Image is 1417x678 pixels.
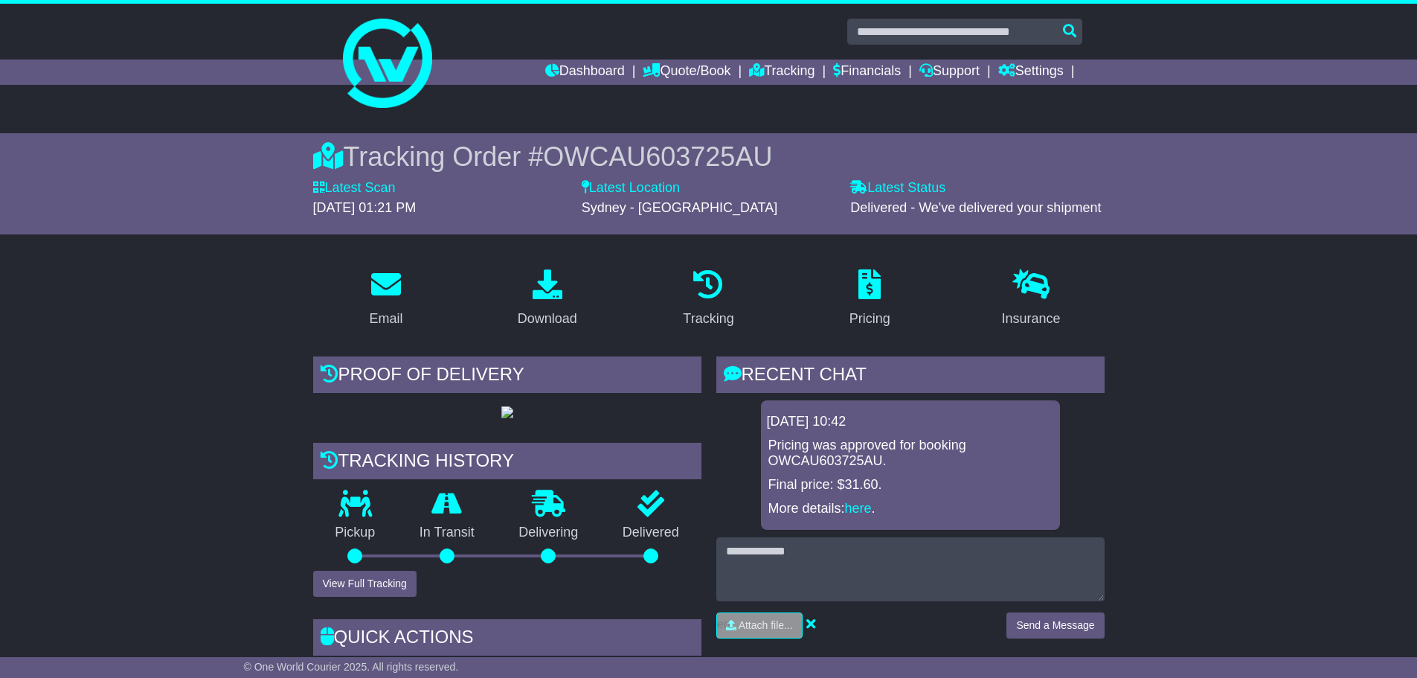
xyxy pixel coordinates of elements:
[313,525,398,541] p: Pickup
[749,60,814,85] a: Tracking
[716,356,1105,397] div: RECENT CHAT
[313,356,701,397] div: Proof of Delivery
[244,661,459,673] span: © One World Courier 2025. All rights reserved.
[998,60,1064,85] a: Settings
[369,309,402,329] div: Email
[767,414,1054,430] div: [DATE] 10:42
[543,141,772,172] span: OWCAU603725AU
[313,141,1105,173] div: Tracking Order #
[768,477,1053,493] p: Final price: $31.60.
[992,264,1070,334] a: Insurance
[840,264,900,334] a: Pricing
[582,180,680,196] label: Latest Location
[600,525,701,541] p: Delivered
[643,60,730,85] a: Quote/Book
[919,60,980,85] a: Support
[313,200,417,215] span: [DATE] 01:21 PM
[313,619,701,659] div: Quick Actions
[845,501,872,516] a: here
[849,309,890,329] div: Pricing
[768,501,1053,517] p: More details: .
[501,406,513,418] img: GetPodImage
[497,525,601,541] p: Delivering
[508,264,587,334] a: Download
[683,309,733,329] div: Tracking
[833,60,901,85] a: Financials
[397,525,497,541] p: In Transit
[313,443,701,483] div: Tracking history
[313,180,396,196] label: Latest Scan
[1006,613,1104,639] button: Send a Message
[850,180,945,196] label: Latest Status
[1002,309,1061,329] div: Insurance
[582,200,777,215] span: Sydney - [GEOGRAPHIC_DATA]
[850,200,1101,215] span: Delivered - We've delivered your shipment
[673,264,743,334] a: Tracking
[313,571,417,597] button: View Full Tracking
[359,264,412,334] a: Email
[545,60,625,85] a: Dashboard
[768,438,1053,470] p: Pricing was approved for booking OWCAU603725AU.
[518,309,577,329] div: Download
